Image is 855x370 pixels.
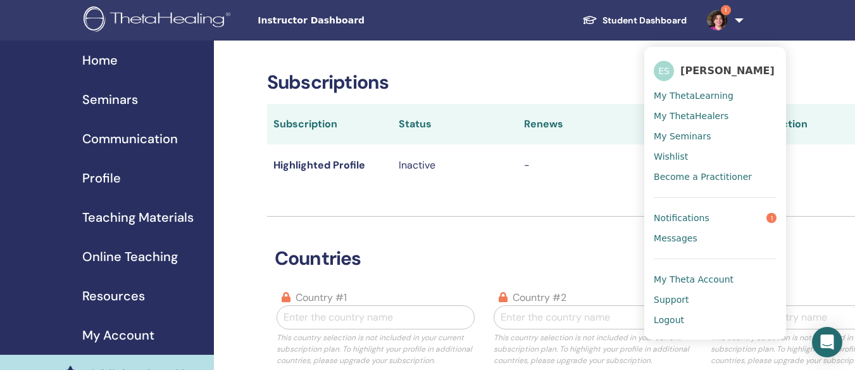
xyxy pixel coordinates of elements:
[82,51,118,70] span: Home
[654,151,688,162] span: Wishlist
[654,106,777,126] a: My ThetaHealers
[277,332,475,366] p: This country selection is not included in your current subscription plan. To highlight your profi...
[399,158,511,173] p: Inactive
[707,10,727,30] img: default.jpg
[680,64,775,77] span: [PERSON_NAME]
[654,90,733,101] span: My ThetaLearning
[258,14,447,27] span: Instructor Dashboard
[513,290,566,305] label: country #2
[654,61,674,81] span: ES
[82,208,194,227] span: Teaching Materials
[654,146,777,167] a: Wishlist
[82,247,178,266] span: Online Teaching
[82,129,178,148] span: Communication
[82,286,145,305] span: Resources
[654,290,777,310] a: Support
[82,90,138,109] span: Seminars
[654,131,711,142] span: My Seminars
[654,269,777,290] a: My Theta Account
[643,104,768,144] th: Price
[524,158,530,172] span: -
[654,110,728,122] span: My ThetaHealers
[654,167,777,187] a: Become a Practitioner
[296,290,347,305] label: country #1
[572,9,697,32] a: Student Dashboard
[654,86,777,106] a: My ThetaLearning
[82,169,121,188] span: Profile
[518,104,643,144] th: Renews
[582,15,597,25] img: graduation-cap-white.svg
[654,126,777,146] a: My Seminars
[654,208,777,228] a: Notifications1
[766,213,777,223] span: 1
[654,212,709,224] span: Notifications
[267,144,392,186] td: Highlighted Profile
[654,314,684,326] span: Logout
[654,228,777,248] a: Messages
[494,332,692,366] p: This country selection is not included in your current subscription plan. To highlight your profi...
[84,6,235,35] img: logo.png
[812,327,842,357] div: Open Intercom Messenger
[721,5,731,15] span: 1
[82,326,154,345] span: My Account
[654,294,689,305] span: Support
[654,233,697,244] span: Messages
[654,56,777,86] a: ES[PERSON_NAME]
[267,104,392,144] th: Subscription
[644,47,786,340] ul: 1
[392,104,518,144] th: Status
[654,310,777,330] a: Logout
[654,274,733,285] span: My Theta Account
[654,171,752,182] span: Become a Practitioner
